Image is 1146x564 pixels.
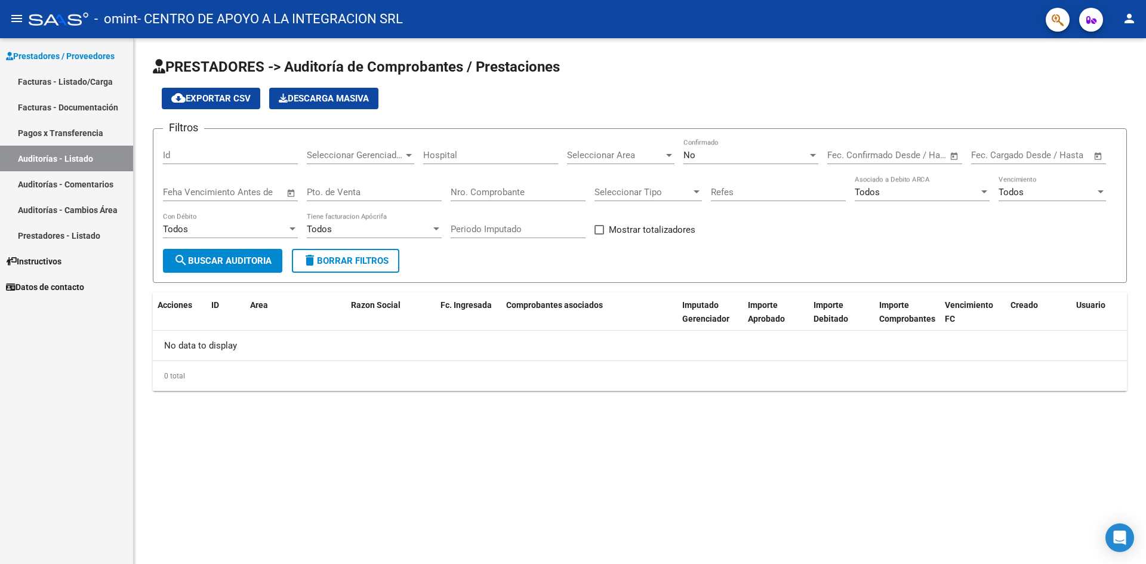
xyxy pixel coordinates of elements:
[748,300,785,323] span: Importe Aprobado
[153,292,207,345] datatable-header-cell: Acciones
[211,300,219,310] span: ID
[153,58,560,75] span: PRESTADORES -> Auditoría de Comprobantes / Prestaciones
[874,292,940,345] datatable-header-cell: Importe Comprobantes
[307,150,403,161] span: Seleccionar Gerenciador
[1011,300,1038,310] span: Creado
[6,281,84,294] span: Datos de contacto
[827,150,866,161] input: Start date
[682,300,729,323] span: Imputado Gerenciador
[346,292,436,345] datatable-header-cell: Razon Social
[855,187,880,198] span: Todos
[307,224,332,235] span: Todos
[567,150,664,161] span: Seleccionar Area
[1006,292,1071,345] datatable-header-cell: Creado
[269,88,378,109] app-download-masive: Descarga masiva de comprobantes (adjuntos)
[609,223,695,237] span: Mostrar totalizadores
[683,150,695,161] span: No
[1021,150,1079,161] input: End date
[174,253,188,267] mat-icon: search
[279,93,369,104] span: Descarga Masiva
[1105,523,1134,552] div: Open Intercom Messenger
[163,249,282,273] button: Buscar Auditoria
[999,187,1024,198] span: Todos
[1092,149,1105,163] button: Open calendar
[440,300,492,310] span: Fc. Ingresada
[303,253,317,267] mat-icon: delete
[809,292,874,345] datatable-header-cell: Importe Debitado
[940,292,1006,345] datatable-header-cell: Vencimiento FC
[269,88,378,109] button: Descarga Masiva
[436,292,501,345] datatable-header-cell: Fc. Ingresada
[506,300,603,310] span: Comprobantes asociados
[158,300,192,310] span: Acciones
[814,300,848,323] span: Importe Debitado
[1076,300,1105,310] span: Usuario
[6,50,115,63] span: Prestadores / Proveedores
[743,292,809,345] datatable-header-cell: Importe Aprobado
[1071,292,1137,345] datatable-header-cell: Usuario
[137,6,403,32] span: - CENTRO DE APOYO A LA INTEGRACION SRL
[501,292,677,345] datatable-header-cell: Comprobantes asociados
[174,255,272,266] span: Buscar Auditoria
[171,93,251,104] span: Exportar CSV
[6,255,61,268] span: Instructivos
[153,331,1127,360] div: No data to display
[677,292,743,345] datatable-header-cell: Imputado Gerenciador
[948,149,962,163] button: Open calendar
[163,224,188,235] span: Todos
[10,11,24,26] mat-icon: menu
[153,361,1127,391] div: 0 total
[162,88,260,109] button: Exportar CSV
[351,300,401,310] span: Razon Social
[245,292,329,345] datatable-header-cell: Area
[945,300,993,323] span: Vencimiento FC
[94,6,137,32] span: - omint
[292,249,399,273] button: Borrar Filtros
[163,119,204,136] h3: Filtros
[877,150,935,161] input: End date
[971,150,1010,161] input: Start date
[171,91,186,105] mat-icon: cloud_download
[1122,11,1136,26] mat-icon: person
[879,300,935,323] span: Importe Comprobantes
[250,300,268,310] span: Area
[303,255,389,266] span: Borrar Filtros
[207,292,245,345] datatable-header-cell: ID
[285,186,298,200] button: Open calendar
[594,187,691,198] span: Seleccionar Tipo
